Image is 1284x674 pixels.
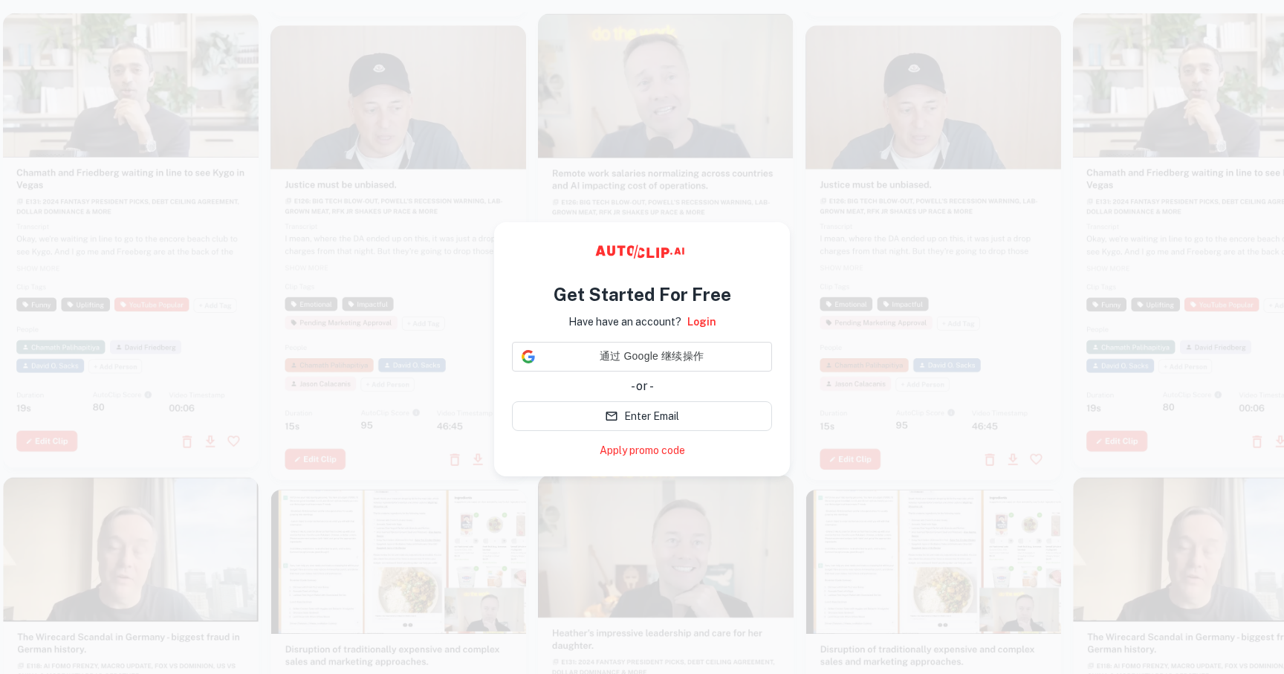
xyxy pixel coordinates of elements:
[512,401,772,431] button: Enter Email
[568,314,681,330] p: Have have an account?
[541,349,762,364] span: 通过 Google 继续操作
[512,377,772,395] div: - or -
[600,443,685,458] a: Apply promo code
[512,342,772,372] div: 通过 Google 继续操作
[687,314,716,330] a: Login
[554,281,731,308] h4: Get Started For Free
